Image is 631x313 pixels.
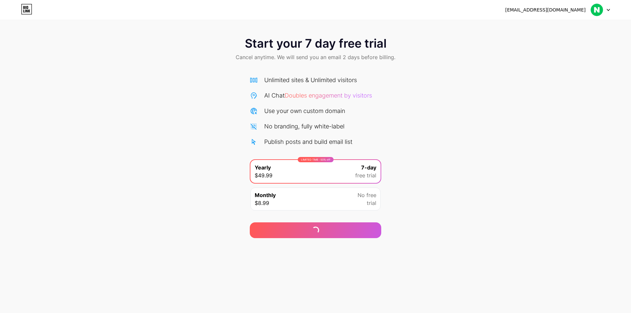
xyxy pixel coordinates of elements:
[358,191,376,199] span: No free
[361,164,376,171] span: 7-day
[255,164,271,171] span: Yearly
[264,137,352,146] div: Publish posts and build email list
[264,106,345,115] div: Use your own custom domain
[264,122,344,131] div: No branding, fully white-label
[255,171,272,179] span: $49.99
[298,157,334,162] div: LIMITED TIME : 50% off
[505,7,586,13] div: [EMAIL_ADDRESS][DOMAIN_NAME]
[591,4,603,16] img: cupid498982
[255,191,276,199] span: Monthly
[264,91,372,100] div: AI Chat
[255,199,269,207] span: $8.99
[285,92,372,99] span: Doubles engagement by visitors
[245,37,386,50] span: Start your 7 day free trial
[367,199,376,207] span: trial
[264,76,357,84] div: Unlimited sites & Unlimited visitors
[355,171,376,179] span: free trial
[236,53,395,61] span: Cancel anytime. We will send you an email 2 days before billing.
